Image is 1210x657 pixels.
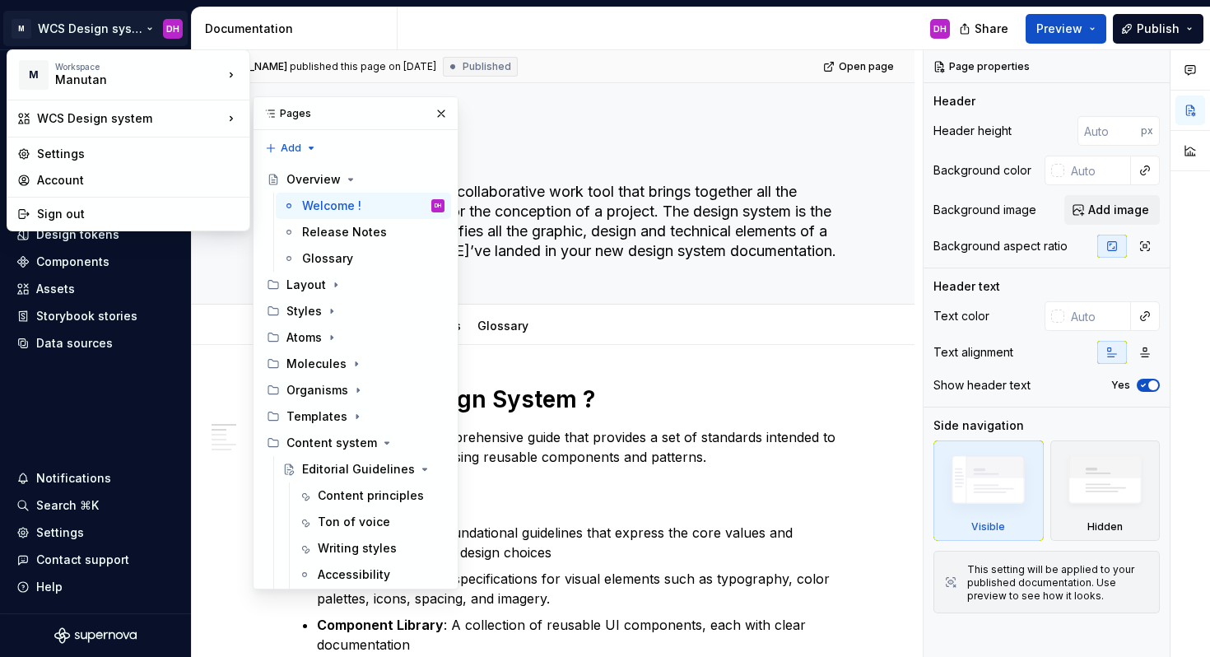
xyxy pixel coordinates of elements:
[55,72,195,88] div: Manutan
[55,62,223,72] div: Workspace
[37,206,240,222] div: Sign out
[37,172,240,189] div: Account
[37,110,223,127] div: WCS Design system
[19,60,49,90] div: M
[37,146,240,162] div: Settings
